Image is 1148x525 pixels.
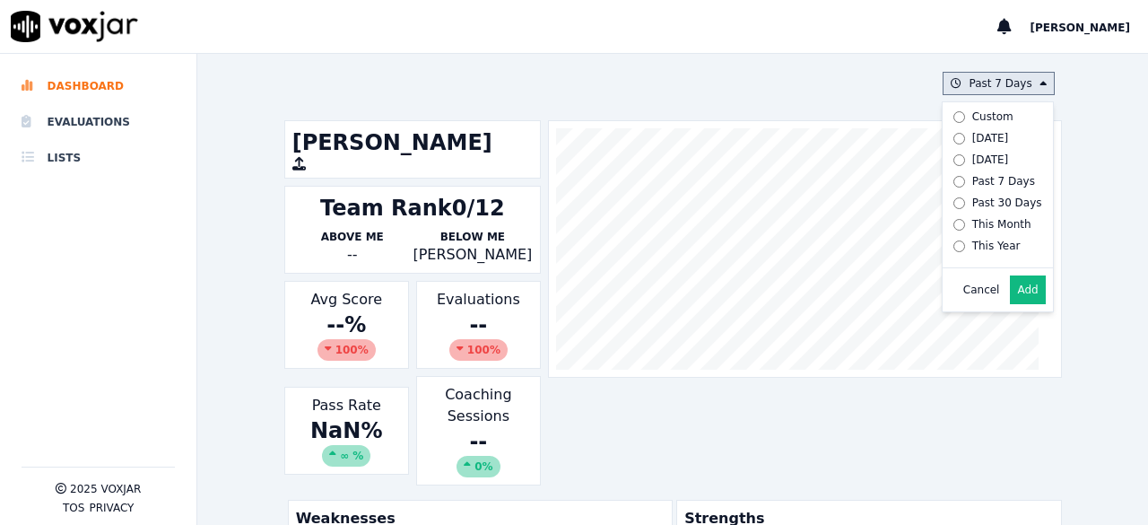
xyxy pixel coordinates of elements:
[972,131,1009,145] div: [DATE]
[416,376,541,486] div: Coaching Sessions
[963,283,1000,297] button: Cancel
[413,230,533,244] p: Below Me
[953,133,965,144] input: [DATE]
[11,11,138,42] img: voxjar logo
[457,456,500,477] div: 0%
[322,445,370,467] div: ∞ %
[1030,16,1148,38] button: [PERSON_NAME]
[284,281,409,369] div: Avg Score
[972,153,1009,167] div: [DATE]
[972,174,1035,188] div: Past 7 Days
[953,154,965,166] input: [DATE]
[943,72,1054,95] button: Past 7 Days Custom [DATE] [DATE] Past 7 Days Past 30 Days This Month This Year Cancel Add
[292,311,401,361] div: -- %
[292,230,413,244] p: Above Me
[953,111,965,123] input: Custom
[953,197,965,209] input: Past 30 Days
[292,128,533,157] h1: [PERSON_NAME]
[424,427,533,477] div: --
[284,387,409,475] div: Pass Rate
[953,219,965,231] input: This Month
[22,140,175,176] a: Lists
[972,239,1021,253] div: This Year
[416,281,541,369] div: Evaluations
[972,196,1042,210] div: Past 30 Days
[292,416,401,467] div: NaN %
[63,501,84,515] button: TOS
[70,482,141,496] p: 2025 Voxjar
[22,68,175,104] a: Dashboard
[413,244,533,266] p: [PERSON_NAME]
[320,194,505,223] div: Team Rank 0/12
[953,241,965,252] input: This Year
[449,339,508,361] div: 100 %
[972,217,1031,232] div: This Month
[953,176,965,188] input: Past 7 Days
[1010,276,1045,304] button: Add
[424,311,533,361] div: --
[292,244,413,266] div: --
[972,109,1013,124] div: Custom
[317,339,376,361] div: 100 %
[1030,22,1130,34] span: [PERSON_NAME]
[22,104,175,140] a: Evaluations
[89,501,134,515] button: Privacy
